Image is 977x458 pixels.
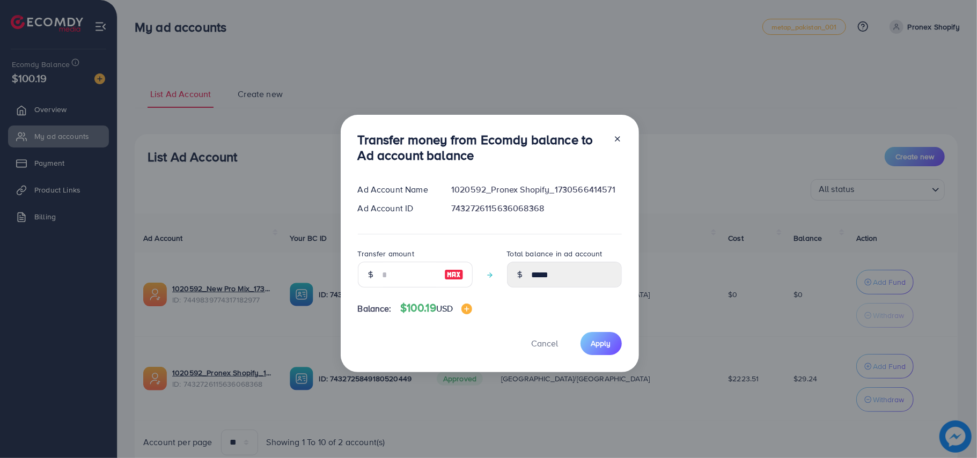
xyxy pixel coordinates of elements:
label: Total balance in ad account [507,248,603,259]
button: Apply [581,332,622,355]
div: 7432726115636068368 [443,202,630,215]
span: USD [436,302,453,314]
h4: $100.19 [400,301,473,315]
span: Cancel [532,337,559,349]
button: Cancel [518,332,572,355]
label: Transfer amount [358,248,414,259]
div: Ad Account ID [349,202,443,215]
span: Balance: [358,302,392,315]
img: image [444,268,464,281]
div: Ad Account Name [349,183,443,196]
img: image [461,304,472,314]
h3: Transfer money from Ecomdy balance to Ad account balance [358,132,605,163]
div: 1020592_Pronex Shopify_1730566414571 [443,183,630,196]
span: Apply [591,338,611,349]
